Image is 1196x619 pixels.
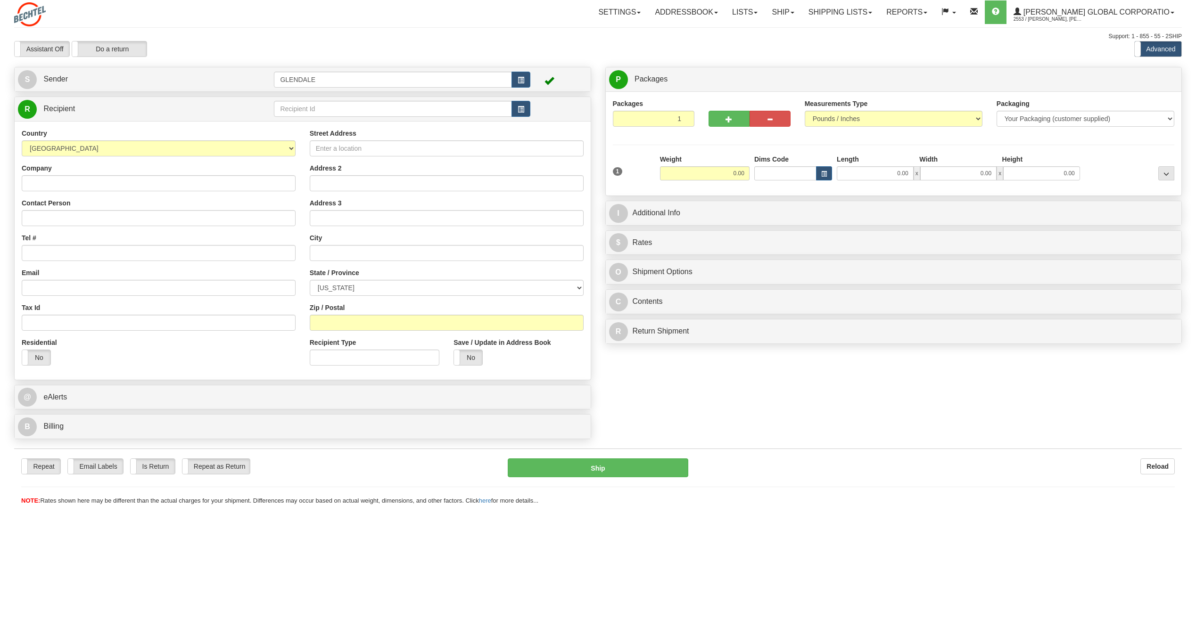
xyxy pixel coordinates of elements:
a: S Sender [18,70,274,89]
label: Address 2 [310,163,342,173]
a: Reports [879,0,934,24]
a: B Billing [18,417,587,436]
span: eAlerts [43,393,67,401]
span: x [997,166,1003,180]
a: Shipping lists [801,0,879,24]
label: Weight [660,155,682,164]
label: Dims Code [754,155,789,164]
button: Reload [1140,458,1175,474]
label: State / Province [310,268,359,277]
a: $Rates [609,233,1179,252]
label: Recipient Type [310,338,356,347]
label: Assistant Off [15,41,69,57]
a: CContents [609,292,1179,311]
label: Is Return [131,459,175,474]
input: Recipient Id [274,101,511,117]
a: R Recipient [18,99,246,119]
label: Repeat as Return [182,459,250,474]
div: ... [1158,166,1174,180]
label: Measurements Type [805,99,868,108]
span: S [18,70,37,89]
div: Rates shown here may be different than the actual charges for your shipment. Differences may occu... [14,497,1182,505]
span: 2553 / [PERSON_NAME], [PERSON_NAME] [1014,15,1084,24]
a: P Packages [609,70,1179,89]
input: Enter a location [310,140,584,156]
label: Repeat [22,459,60,474]
button: Ship [508,458,688,477]
label: Width [919,155,938,164]
label: Street Address [310,129,356,138]
label: No [22,350,50,365]
span: R [18,100,37,119]
label: Email Labels [68,459,123,474]
a: Settings [591,0,648,24]
span: R [609,322,628,341]
span: I [609,204,628,223]
span: P [609,70,628,89]
div: Support: 1 - 855 - 55 - 2SHIP [14,33,1182,41]
a: Ship [765,0,801,24]
a: [PERSON_NAME] Global Corporatio 2553 / [PERSON_NAME], [PERSON_NAME] [1006,0,1181,24]
label: No [454,350,482,365]
a: RReturn Shipment [609,322,1179,341]
iframe: chat widget [1174,261,1195,358]
label: Tax Id [22,303,40,312]
span: Sender [43,75,68,83]
label: Length [837,155,859,164]
label: City [310,233,322,243]
label: Save / Update in Address Book [454,338,551,347]
label: Advanced [1135,41,1181,57]
label: Country [22,129,47,138]
span: Billing [43,422,64,430]
label: Residential [22,338,57,347]
input: Sender Id [274,72,511,88]
span: B [18,417,37,436]
label: Email [22,268,39,277]
label: Address 3 [310,198,342,208]
a: Lists [725,0,765,24]
b: Reload [1147,463,1169,470]
label: Height [1002,155,1023,164]
label: Company [22,163,52,173]
label: Zip / Postal [310,303,345,312]
a: @ eAlerts [18,388,587,407]
label: Contact Person [22,198,70,208]
label: Packaging [997,99,1030,108]
span: Recipient [43,105,75,113]
a: IAdditional Info [609,204,1179,223]
span: 1 [613,167,623,176]
label: Packages [613,99,643,108]
img: logo2553.jpg [14,2,46,26]
span: C [609,293,628,311]
a: OShipment Options [609,262,1179,282]
span: O [609,263,628,282]
a: here [479,497,491,504]
span: Packages [635,75,668,83]
span: NOTE: [21,497,40,504]
label: Do a return [72,41,147,57]
a: Addressbook [648,0,725,24]
span: x [914,166,920,180]
span: $ [609,233,628,252]
span: [PERSON_NAME] Global Corporatio [1021,8,1170,16]
span: @ [18,388,37,407]
label: Tel # [22,233,36,243]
